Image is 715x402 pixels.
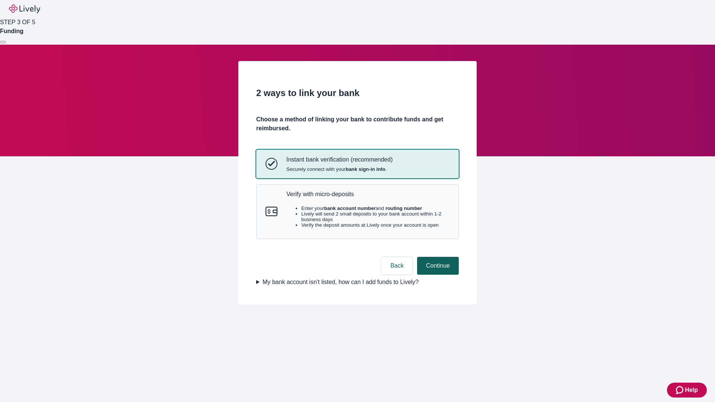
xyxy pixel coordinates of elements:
summary: My bank account isn't listed, how can I add funds to Lively? [256,278,459,287]
button: Continue [417,257,459,275]
svg: Instant bank verification [266,158,277,170]
li: Lively will send 2 small deposits to your bank account within 1-2 business days [301,211,449,222]
li: Verify the deposit amounts at Lively once your account is open [301,222,449,228]
strong: routing number [385,205,422,211]
p: Instant bank verification (recommended) [286,156,393,163]
button: Micro-depositsVerify with micro-depositsEnter yourbank account numberand routing numberLively wil... [257,185,458,239]
li: Enter your and [301,205,449,211]
img: Lively [9,4,40,13]
svg: Zendesk support icon [676,386,685,395]
h4: Choose a method of linking your bank to contribute funds and get reimbursed. [256,115,459,133]
span: Securely connect with your . [286,166,393,172]
p: Verify with micro-deposits [286,191,449,198]
strong: bank account number [324,205,376,211]
strong: bank sign-in info [346,166,385,172]
span: Help [685,386,698,395]
h2: 2 ways to link your bank [256,86,459,100]
button: Instant bank verificationInstant bank verification (recommended)Securely connect with yourbank si... [257,150,458,178]
svg: Micro-deposits [266,205,277,217]
button: Back [381,257,413,275]
button: Zendesk support iconHelp [667,383,707,398]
